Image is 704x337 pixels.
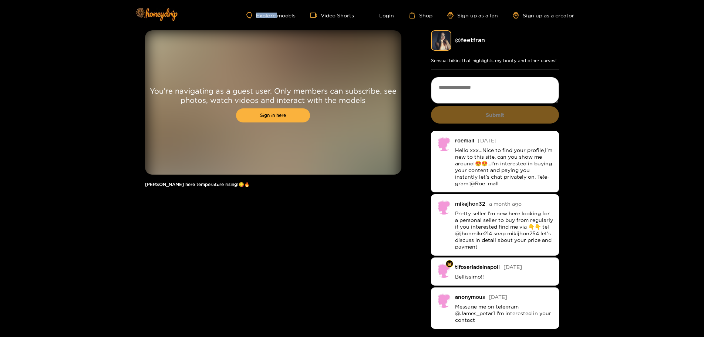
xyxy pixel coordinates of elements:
[478,138,496,143] span: [DATE]
[145,86,401,105] p: You're navigating as a guest user. Only members can subscribe, see photos, watch videos and inter...
[455,147,554,187] p: Hello xxx…Nice to find your profile,I’m new to this site, can you show me around 😍😍…I’m intereste...
[246,12,295,18] a: Explore models
[455,303,554,323] p: Message me on telegram @James_petar1 I'm interested in your contact
[447,12,498,18] a: Sign up as a fan
[455,201,485,206] div: mikejhon32
[409,12,432,18] a: Shop
[431,58,559,63] p: Sensual bikini that highlights my booty and other curves!
[455,210,554,250] p: Pretty seller I’m new here looking for a personal seller to buy from regularly if you interested ...
[437,137,451,151] img: no-avatar.png
[431,106,559,124] button: Submit
[455,37,485,43] a: @ feetfran
[455,273,554,280] p: Bellissimo!!
[431,30,451,51] img: feetfran
[503,264,522,270] span: [DATE]
[310,12,321,18] span: video-camera
[437,263,451,278] img: no-avatar.png
[369,12,394,18] a: Login
[455,294,485,300] div: anonymous
[455,138,474,143] div: roemall
[236,108,310,122] a: Sign in here
[145,182,401,187] h1: [PERSON_NAME] here temperature rising!😋🔥
[437,293,451,308] img: no-avatar.png
[455,264,500,270] div: tifoseriadelnapoli
[437,200,451,215] img: no-avatar.png
[513,12,574,18] a: Sign up as a creator
[489,201,522,206] span: a month ago
[489,294,507,300] span: [DATE]
[447,262,452,266] img: Fan Level
[310,12,354,18] a: Video Shorts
